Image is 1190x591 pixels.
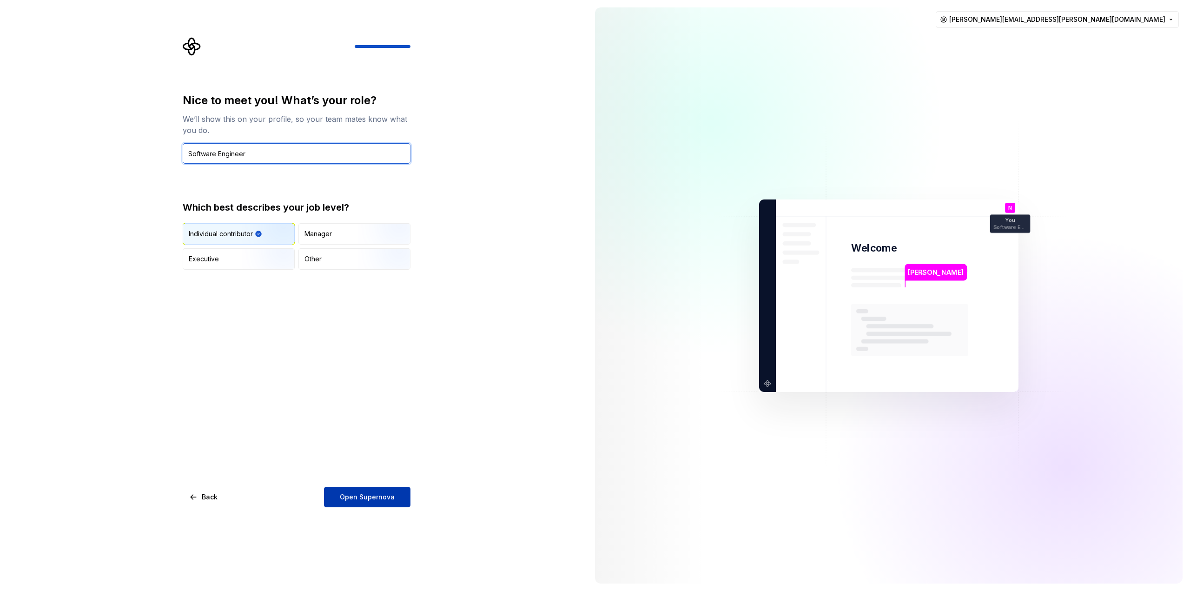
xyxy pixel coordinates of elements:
p: Software Engineer [993,225,1027,230]
div: Which best describes your job level? [183,201,410,214]
div: Individual contributor [189,229,253,239]
div: Executive [189,254,219,264]
span: Open Supernova [340,492,395,502]
button: Open Supernova [324,487,410,507]
button: [PERSON_NAME][EMAIL_ADDRESS][PERSON_NAME][DOMAIN_NAME] [936,11,1179,28]
span: Back [202,492,218,502]
div: Manager [304,229,332,239]
button: Back [183,487,225,507]
p: N [1008,205,1012,210]
span: [PERSON_NAME][EMAIL_ADDRESS][PERSON_NAME][DOMAIN_NAME] [949,15,1165,24]
input: Job title [183,143,410,164]
p: Welcome [851,241,897,255]
div: We’ll show this on your profile, so your team mates know what you do. [183,113,410,136]
p: [PERSON_NAME] [908,267,964,277]
div: Other [304,254,322,264]
p: You [1005,218,1015,223]
svg: Supernova Logo [183,37,201,56]
div: Nice to meet you! What’s your role? [183,93,410,108]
